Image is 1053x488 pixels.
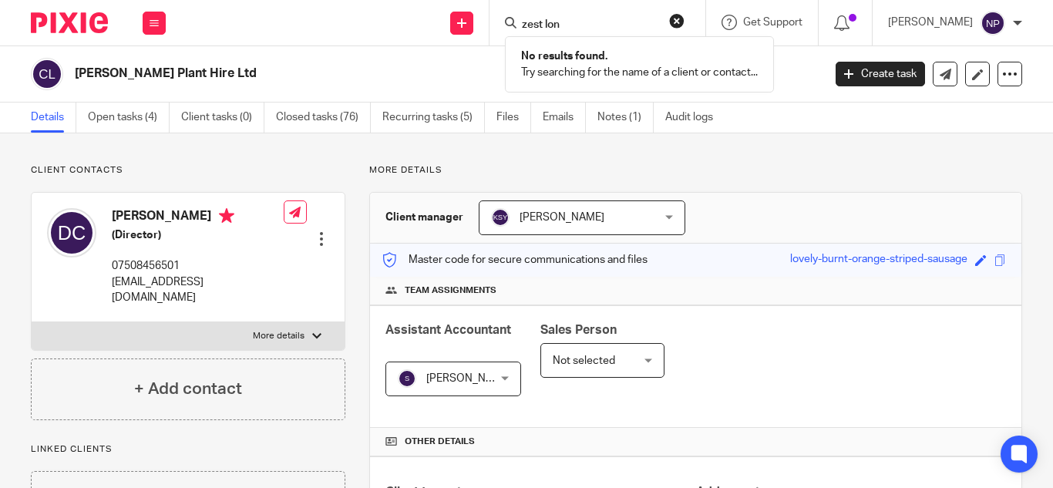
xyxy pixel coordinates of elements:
[134,377,242,401] h4: + Add contact
[405,436,475,448] span: Other details
[385,210,463,225] h3: Client manager
[543,103,586,133] a: Emails
[112,274,284,306] p: [EMAIL_ADDRESS][DOMAIN_NAME]
[836,62,925,86] a: Create task
[398,369,416,388] img: svg%3E
[385,324,511,336] span: Assistant Accountant
[669,13,685,29] button: Clear
[88,103,170,133] a: Open tasks (4)
[75,66,665,82] h2: [PERSON_NAME] Plant Hire Ltd
[31,103,76,133] a: Details
[369,164,1022,177] p: More details
[597,103,654,133] a: Notes (1)
[382,103,485,133] a: Recurring tasks (5)
[31,443,345,456] p: Linked clients
[405,284,496,297] span: Team assignments
[888,15,973,30] p: [PERSON_NAME]
[382,252,648,268] p: Master code for secure communications and files
[112,208,284,227] h4: [PERSON_NAME]
[276,103,371,133] a: Closed tasks (76)
[253,330,304,342] p: More details
[181,103,264,133] a: Client tasks (0)
[553,355,615,366] span: Not selected
[47,208,96,257] img: svg%3E
[520,19,659,32] input: Search
[112,227,284,243] h5: (Director)
[790,251,967,269] div: lovely-burnt-orange-striped-sausage
[31,164,345,177] p: Client contacts
[219,208,234,224] i: Primary
[496,103,531,133] a: Files
[743,17,802,28] span: Get Support
[31,12,108,33] img: Pixie
[540,324,617,336] span: Sales Person
[31,58,63,90] img: svg%3E
[520,212,604,223] span: [PERSON_NAME]
[981,11,1005,35] img: svg%3E
[426,373,520,384] span: [PERSON_NAME] S
[491,208,510,227] img: svg%3E
[112,258,284,274] p: 07508456501
[665,103,725,133] a: Audit logs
